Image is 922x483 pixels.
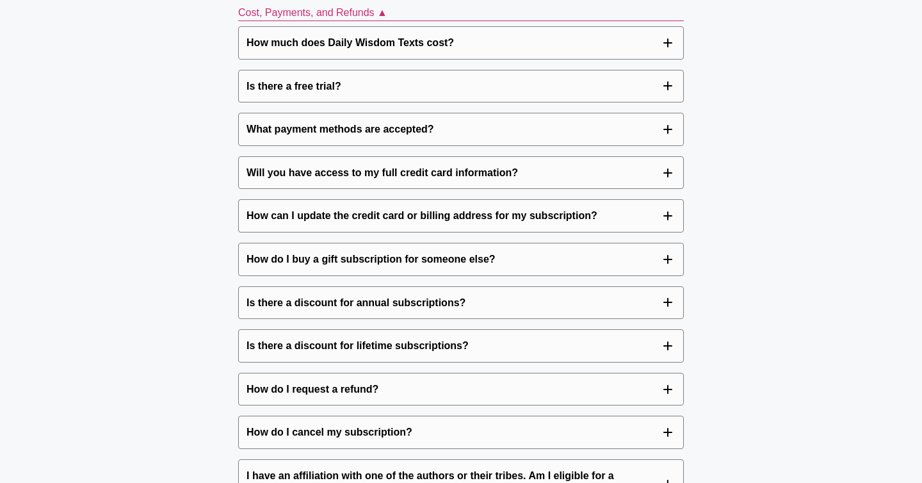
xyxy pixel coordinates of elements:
p: How do I buy a gift subscription for someone else? [247,251,495,268]
p: Is there a discount for annual subscriptions? [247,295,465,311]
button: Is there a discount for annual subscriptions? [238,286,684,320]
p: How do I cancel my subscription? [247,424,412,441]
button: What payment methods are accepted? [238,113,684,146]
p: How do I request a refund? [247,381,378,398]
p: Is there a free trial? [247,78,341,95]
button: Is there a discount for lifetime subscriptions? [238,329,684,363]
button: Will you have access to my full credit card information? [238,156,684,190]
button: How much does Daily Wisdom Texts cost? [238,26,684,60]
button: How do I buy a gift subscription for someone else? [238,243,684,276]
button: How do I request a refund? [238,373,684,406]
p: Will you have access to my full credit card information? [247,165,518,181]
p: How can I update the credit card or billing address for my subscription? [247,208,597,224]
p: Cost, Payments, and Refunds ▲ [238,5,684,21]
button: How can I update the credit card or billing address for my subscription? [238,199,684,233]
p: How much does Daily Wisdom Texts cost? [247,35,454,51]
p: What payment methods are accepted? [247,121,434,138]
p: Is there a discount for lifetime subscriptions? [247,338,469,354]
button: Is there a free trial? [238,70,684,103]
button: How do I cancel my subscription? [238,416,684,449]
